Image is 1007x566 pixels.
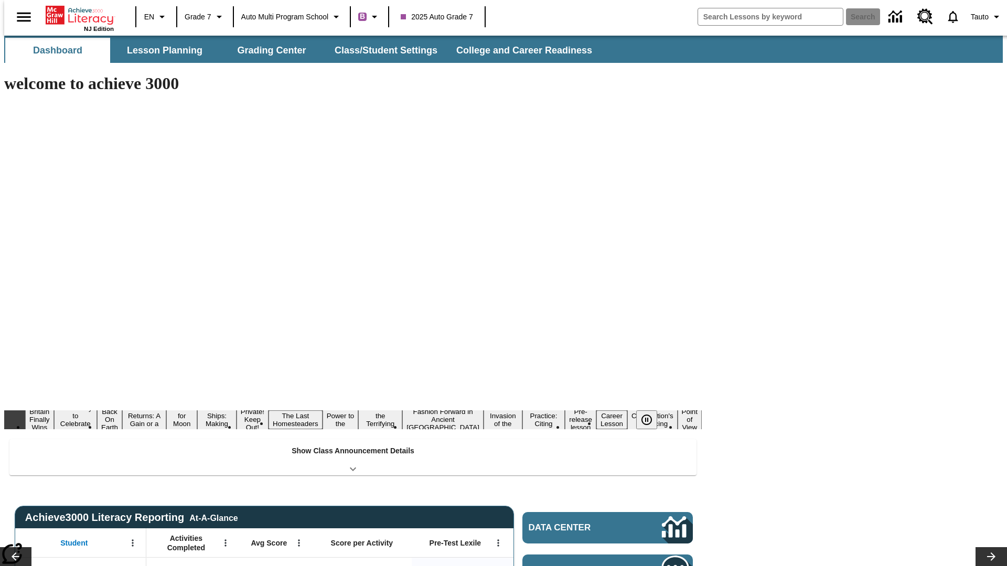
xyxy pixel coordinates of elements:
button: Slide 8 The Last Homesteaders [269,410,323,429]
button: Open Menu [218,535,233,551]
button: Slide 11 Fashion Forward in Ancient Rome [402,406,484,433]
button: Open side menu [8,2,39,32]
button: Class/Student Settings [326,38,446,63]
button: Slide 1 Britain Finally Wins [25,406,54,433]
button: Slide 2 Get Ready to Celebrate Juneteenth! [54,402,98,437]
button: Slide 3 Back On Earth [97,406,122,433]
span: NJ Edition [84,26,114,32]
button: Profile/Settings [967,7,1007,26]
button: Open Menu [490,535,506,551]
div: Show Class Announcement Details [9,439,697,475]
span: Score per Activity [331,538,393,548]
div: Pause [636,410,668,429]
button: Slide 9 Solar Power to the People [323,402,359,437]
button: Boost Class color is purple. Change class color [354,7,385,26]
button: Slide 13 Mixed Practice: Citing Evidence [522,402,565,437]
button: College and Career Readiness [448,38,601,63]
button: Grading Center [219,38,324,63]
span: Achieve3000 Literacy Reporting [25,511,238,524]
button: Grade: Grade 7, Select a grade [180,7,230,26]
button: School: Auto Multi program School, Select your school [237,7,347,26]
div: SubNavbar [4,38,602,63]
button: Lesson carousel, Next [976,547,1007,566]
div: Home [46,4,114,32]
button: Language: EN, Select a language [140,7,173,26]
button: Slide 5 Time for Moon Rules? [166,402,197,437]
a: Resource Center, Will open in new tab [911,3,939,31]
a: Data Center [882,3,911,31]
button: Slide 10 Attack of the Terrifying Tomatoes [358,402,402,437]
span: 2025 Auto Grade 7 [401,12,473,23]
span: Tauto [971,12,989,23]
span: Pre-Test Lexile [430,538,481,548]
div: SubNavbar [4,36,1003,63]
button: Slide 16 The Constitution's Balancing Act [627,402,678,437]
button: Dashboard [5,38,110,63]
span: Auto Multi program School [241,12,329,23]
a: Notifications [939,3,967,30]
button: Slide 4 Free Returns: A Gain or a Drain? [122,402,166,437]
a: Data Center [522,512,693,543]
button: Slide 7 Private! Keep Out! [237,406,269,433]
button: Slide 14 Pre-release lesson [565,406,596,433]
span: Activities Completed [152,534,221,552]
button: Open Menu [291,535,307,551]
input: search field [698,8,843,25]
button: Open Menu [125,535,141,551]
a: Home [46,5,114,26]
button: Lesson Planning [112,38,217,63]
span: Grade 7 [185,12,211,23]
button: Pause [636,410,657,429]
span: Avg Score [251,538,287,548]
button: Slide 17 Point of View [678,406,702,433]
button: Slide 12 The Invasion of the Free CD [484,402,522,437]
button: Slide 15 Career Lesson [596,410,627,429]
p: Show Class Announcement Details [292,445,414,456]
span: EN [144,12,154,23]
div: At-A-Glance [189,511,238,523]
h1: welcome to achieve 3000 [4,74,702,93]
span: Data Center [529,523,627,533]
span: Student [60,538,88,548]
span: B [360,10,365,23]
button: Slide 6 Cruise Ships: Making Waves [197,402,237,437]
